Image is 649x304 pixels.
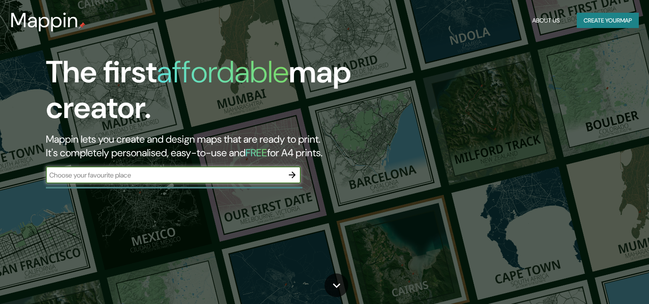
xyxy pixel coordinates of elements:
[79,22,85,29] img: mappin-pin
[46,170,284,180] input: Choose your favourite place
[46,132,370,160] h2: Mappin lets you create and design maps that are ready to print. It's completely personalised, eas...
[577,13,639,28] button: Create yourmap
[245,146,267,159] h5: FREE
[10,8,79,32] h3: Mappin
[529,13,563,28] button: About Us
[157,52,289,92] h1: affordable
[46,54,370,132] h1: The first map creator.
